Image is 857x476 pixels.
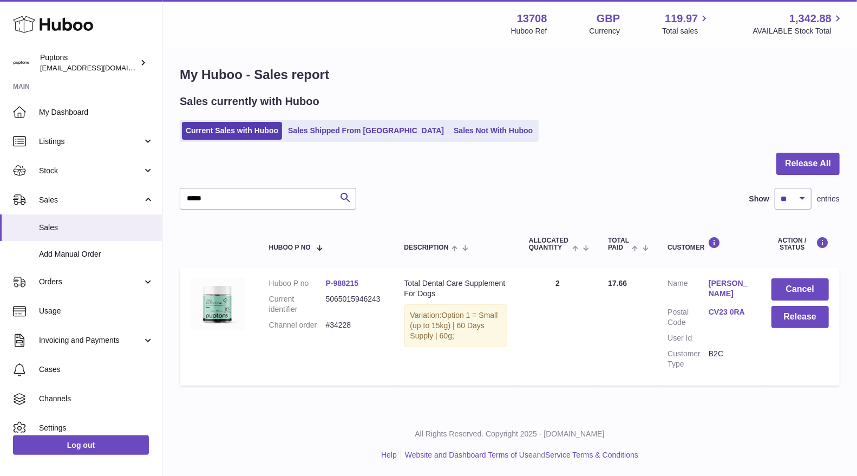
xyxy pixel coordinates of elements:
[13,435,149,455] a: Log out
[668,307,709,328] dt: Postal Code
[668,349,709,369] dt: Customer Type
[668,237,749,251] div: Customer
[776,153,840,175] button: Release All
[39,223,154,233] span: Sales
[269,320,326,330] dt: Channel order
[709,278,750,299] a: [PERSON_NAME]
[40,63,159,72] span: [EMAIL_ADDRESS][DOMAIN_NAME]
[817,194,840,204] span: entries
[404,278,508,299] div: Total Dental Care Supplement For Dogs
[608,237,629,251] span: Total paid
[668,333,709,343] dt: User Id
[39,306,154,316] span: Usage
[529,237,570,251] span: ALLOCATED Quantity
[511,26,547,36] div: Huboo Ref
[284,122,448,140] a: Sales Shipped From [GEOGRAPHIC_DATA]
[789,11,832,26] span: 1,342.88
[381,451,397,459] a: Help
[269,294,326,315] dt: Current identifier
[404,304,508,347] div: Variation:
[753,11,844,36] a: 1,342.88 AVAILABLE Stock Total
[771,278,829,301] button: Cancel
[269,244,311,251] span: Huboo P no
[401,450,638,460] li: and
[665,11,698,26] span: 119.97
[590,26,620,36] div: Currency
[39,195,142,205] span: Sales
[326,320,383,330] dd: #34228
[662,11,710,36] a: 119.97 Total sales
[180,94,319,109] h2: Sales currently with Huboo
[668,278,709,302] dt: Name
[39,136,142,147] span: Listings
[39,335,142,345] span: Invoicing and Payments
[517,11,547,26] strong: 13708
[450,122,537,140] a: Sales Not With Huboo
[410,311,498,340] span: Option 1 = Small (up to 15kg) | 60 Days Supply | 60g;
[39,364,154,375] span: Cases
[749,194,769,204] label: Show
[39,107,154,118] span: My Dashboard
[753,26,844,36] span: AVAILABLE Stock Total
[40,53,138,73] div: Puptons
[39,423,154,433] span: Settings
[171,429,848,439] p: All Rights Reserved. Copyright 2025 - [DOMAIN_NAME]
[39,249,154,259] span: Add Manual Order
[608,279,627,288] span: 17.66
[191,278,245,329] img: TotalDentalCarePowder120.jpg
[545,451,638,459] a: Service Terms & Conditions
[404,244,449,251] span: Description
[771,237,829,251] div: Action / Status
[269,278,326,289] dt: Huboo P no
[518,268,597,385] td: 2
[39,394,154,404] span: Channels
[326,279,359,288] a: P-988215
[405,451,533,459] a: Website and Dashboard Terms of Use
[182,122,282,140] a: Current Sales with Huboo
[13,55,29,71] img: hello@puptons.com
[709,307,750,317] a: CV23 0RA
[326,294,383,315] dd: 5065015946243
[39,166,142,176] span: Stock
[39,277,142,287] span: Orders
[180,66,840,83] h1: My Huboo - Sales report
[771,306,829,328] button: Release
[597,11,620,26] strong: GBP
[709,349,750,369] dd: B2C
[662,26,710,36] span: Total sales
